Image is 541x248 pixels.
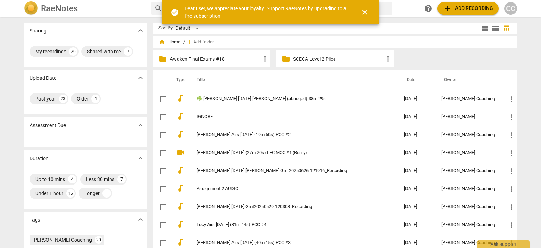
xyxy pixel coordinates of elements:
[424,4,433,13] span: help
[261,55,269,63] span: more_vert
[197,150,379,156] a: [PERSON_NAME] [DATE] (27m 20s) LFC MCC #1 (Remy)
[176,238,185,247] span: audiotrack
[507,167,516,175] span: more_vert
[197,222,379,228] a: Lucy Airs [DATE] (31m 44s) PCC #4
[158,55,167,63] span: folder
[441,96,496,102] div: [PERSON_NAME] Coaching
[77,95,88,102] div: Older
[41,4,78,13] h2: RaeNotes
[35,176,65,183] div: Up to 10 mins
[30,122,66,129] p: Assessment Due
[24,1,146,16] a: LogoRaeNotes
[422,2,435,15] a: Help
[507,95,516,103] span: more_vert
[185,5,348,19] div: Dear user, we appreciate your loyalty! Support RaeNotes by upgrading to a
[361,8,369,17] span: close
[30,216,40,224] p: Tags
[441,168,496,174] div: [PERSON_NAME] Coaching
[477,240,530,248] div: Ask support
[35,190,63,197] div: Under 1 hour
[35,95,56,102] div: Past year
[437,2,499,15] button: Upload
[136,121,145,129] span: expand_more
[176,184,185,193] span: audiotrack
[197,168,379,174] a: [PERSON_NAME] [DATE] [PERSON_NAME] Gmt20250626-121916_Recording
[398,126,436,144] td: [DATE]
[32,236,92,243] div: [PERSON_NAME] Coaching
[186,38,193,46] span: add
[398,108,436,126] td: [DATE]
[24,1,38,16] img: Logo
[183,40,185,45] span: /
[441,186,496,192] div: [PERSON_NAME] Coaching
[197,132,379,138] a: [PERSON_NAME] Airs [DATE] (19m 50s) PCC #2
[197,186,379,192] a: Assignment 2 AUDIO
[30,27,46,35] p: Sharing
[135,73,146,83] button: Show more
[197,204,379,210] a: [PERSON_NAME] [DATE] Gmt20250529-120308_Recording
[176,130,185,139] span: audiotrack
[69,47,77,56] div: 20
[398,216,436,234] td: [DATE]
[87,48,121,55] div: Shared with me
[59,95,67,103] div: 23
[35,48,66,55] div: My recordings
[356,4,373,21] button: Close
[170,70,188,90] th: Type
[68,175,76,183] div: 4
[176,202,185,211] span: audiotrack
[95,236,102,244] div: 20
[158,25,173,31] div: Sort By
[398,162,436,180] td: [DATE]
[197,114,379,120] a: IGNORE
[507,149,516,157] span: more_vert
[158,38,166,46] span: home
[480,23,490,34] button: Tile view
[135,25,146,36] button: Show more
[507,185,516,193] span: more_vert
[504,2,517,15] button: CC
[443,4,452,13] span: add
[507,131,516,139] span: more_vert
[30,155,49,162] p: Duration
[185,13,220,19] a: Pro subscription
[102,189,111,198] div: 1
[282,55,290,63] span: folder
[481,24,489,32] span: view_module
[86,176,114,183] div: Less 30 mins
[30,74,56,82] p: Upload Date
[503,25,510,31] span: table_chart
[436,70,502,90] th: Owner
[197,240,379,246] a: [PERSON_NAME] Airs [DATE] (40m 15s) PCC #3
[135,153,146,164] button: Show more
[66,189,75,198] div: 15
[398,144,436,162] td: [DATE]
[124,47,132,56] div: 7
[197,96,379,102] a: ☘️ [PERSON_NAME] [DATE] [PERSON_NAME] (abridged) 38m 29s
[135,120,146,131] button: Show more
[507,113,516,121] span: more_vert
[136,26,145,35] span: expand_more
[441,150,496,156] div: [PERSON_NAME]
[441,240,496,246] div: [PERSON_NAME] Coaching
[188,70,398,90] th: Title
[398,90,436,108] td: [DATE]
[490,23,501,34] button: List view
[441,222,496,228] div: [PERSON_NAME] Coaching
[84,190,100,197] div: Longer
[158,38,180,46] span: Home
[398,180,436,198] td: [DATE]
[507,221,516,229] span: more_vert
[117,175,126,183] div: 7
[91,95,100,103] div: 4
[441,204,496,210] div: [PERSON_NAME] Coaching
[136,216,145,224] span: expand_more
[398,198,436,216] td: [DATE]
[398,70,436,90] th: Date
[193,40,214,45] span: Add folder
[154,4,163,13] span: search
[135,214,146,225] button: Show more
[384,55,392,63] span: more_vert
[441,114,496,120] div: [PERSON_NAME]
